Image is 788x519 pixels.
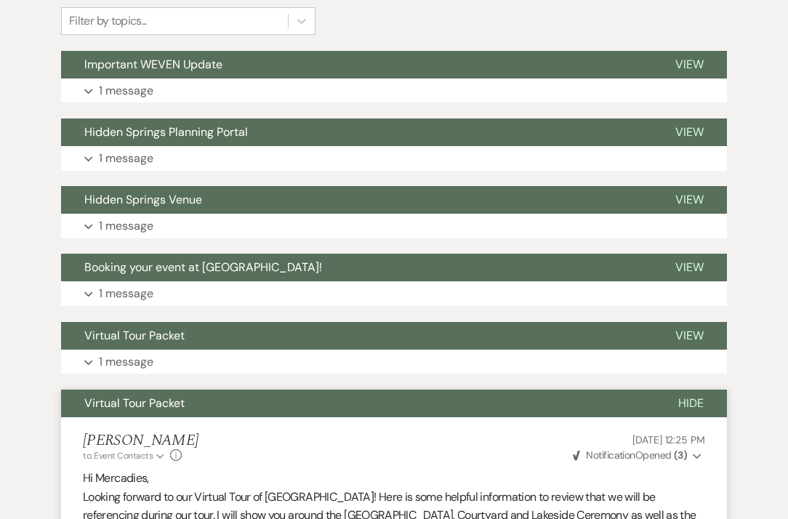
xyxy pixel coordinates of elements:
[61,146,727,171] button: 1 message
[83,449,166,462] button: to: Event Contacts
[84,192,202,207] span: Hidden Springs Venue
[61,350,727,374] button: 1 message
[69,12,147,30] div: Filter by topics...
[675,124,704,140] span: View
[84,259,322,275] span: Booking your event at [GEOGRAPHIC_DATA]!
[652,322,727,350] button: View
[83,450,153,462] span: to: Event Contacts
[632,433,705,446] span: [DATE] 12:25 PM
[99,353,153,371] p: 1 message
[61,118,652,146] button: Hidden Springs Planning Portal
[61,390,655,417] button: Virtual Tour Packet
[586,448,635,462] span: Notification
[99,284,153,303] p: 1 message
[674,448,687,462] strong: ( 3 )
[83,432,198,450] h5: [PERSON_NAME]
[655,390,727,417] button: Hide
[652,51,727,79] button: View
[84,328,185,343] span: Virtual Tour Packet
[84,124,248,140] span: Hidden Springs Planning Portal
[99,81,153,100] p: 1 message
[61,214,727,238] button: 1 message
[99,217,153,236] p: 1 message
[573,448,687,462] span: Opened
[652,118,727,146] button: View
[61,281,727,306] button: 1 message
[61,51,652,79] button: Important WEVEN Update
[61,322,652,350] button: Virtual Tour Packet
[675,259,704,275] span: View
[571,448,705,463] button: NotificationOpened (3)
[61,186,652,214] button: Hidden Springs Venue
[675,328,704,343] span: View
[84,395,185,411] span: Virtual Tour Packet
[84,57,222,72] span: Important WEVEN Update
[61,254,652,281] button: Booking your event at [GEOGRAPHIC_DATA]!
[61,79,727,103] button: 1 message
[652,254,727,281] button: View
[83,469,705,488] p: Hi Mercadies,
[99,149,153,168] p: 1 message
[652,186,727,214] button: View
[675,57,704,72] span: View
[675,192,704,207] span: View
[678,395,704,411] span: Hide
